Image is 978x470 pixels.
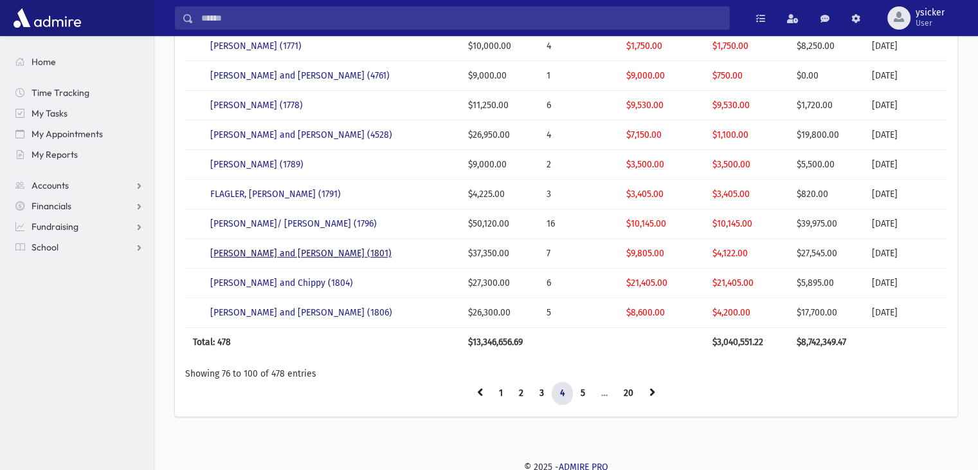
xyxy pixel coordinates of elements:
td: $4,225.00 [460,180,539,209]
th: Total: 478 [185,328,460,357]
td: [DATE] [864,298,947,328]
a: School [5,237,154,258]
a: 4 [552,382,573,405]
td: 4 [538,120,618,150]
a: [PERSON_NAME] and [PERSON_NAME] (4761) [210,70,390,81]
td: $1,750.00 [704,32,789,61]
a: My Reports [5,144,154,165]
td: $39,975.00 [789,209,864,239]
td: $750.00 [704,61,789,91]
td: $4,122.00 [704,239,789,268]
td: $10,000.00 [460,32,539,61]
a: [PERSON_NAME] (1778) [210,100,303,111]
td: $1,100.00 [704,120,789,150]
td: $8,600.00 [618,298,704,328]
td: 4 [538,32,618,61]
td: $27,300.00 [460,268,539,298]
td: 3 [538,180,618,209]
td: $9,000.00 [460,150,539,180]
td: [DATE] [864,91,947,120]
a: [PERSON_NAME] (1771) [210,41,302,52]
td: $3,500.00 [618,150,704,180]
td: $5,895.00 [789,268,864,298]
span: Financials [32,200,71,212]
td: $21,405.00 [618,268,704,298]
td: $9,805.00 [618,239,704,268]
td: $4,200.00 [704,298,789,328]
td: $9,530.00 [704,91,789,120]
th: $3,040,551.22 [704,328,789,357]
span: My Tasks [32,108,68,119]
td: $10,145.00 [618,209,704,239]
td: $26,950.00 [460,120,539,150]
a: 5 [572,382,593,405]
td: $5,500.00 [789,150,864,180]
td: 6 [538,268,618,298]
td: 6 [538,91,618,120]
a: [PERSON_NAME] (1789) [210,159,303,170]
td: $3,500.00 [704,150,789,180]
a: 20 [615,382,642,405]
td: $9,000.00 [618,61,704,91]
span: My Appointments [32,128,103,140]
a: [PERSON_NAME]/ [PERSON_NAME] (1796) [210,218,377,229]
a: [PERSON_NAME] and [PERSON_NAME] (4528) [210,129,392,140]
td: $8,250.00 [789,32,864,61]
span: My Reports [32,149,78,160]
span: School [32,241,59,253]
td: $19,800.00 [789,120,864,150]
span: Accounts [32,180,69,191]
a: 3 [531,382,552,405]
td: 16 [538,209,618,239]
td: $37,350.00 [460,239,539,268]
a: [PERSON_NAME] and Chippy (1804) [210,277,353,288]
td: $9,530.00 [618,91,704,120]
td: [DATE] [864,120,947,150]
td: $1,720.00 [789,91,864,120]
td: $27,545.00 [789,239,864,268]
span: Fundraising [32,221,78,232]
td: [DATE] [864,209,947,239]
a: [PERSON_NAME] and [PERSON_NAME] (1801) [210,248,392,259]
a: FLAGLER, [PERSON_NAME] (1791) [210,189,341,200]
td: $21,405.00 [704,268,789,298]
td: $10,145.00 [704,209,789,239]
td: [DATE] [864,239,947,268]
span: ysicker [916,8,945,18]
span: Time Tracking [32,87,89,99]
a: Fundraising [5,216,154,237]
td: $9,000.00 [460,61,539,91]
td: $3,405.00 [618,180,704,209]
img: AdmirePro [10,5,84,31]
td: $0.00 [789,61,864,91]
th: $8,742,349.47 [789,328,864,357]
td: $1,750.00 [618,32,704,61]
td: [DATE] [864,180,947,209]
span: Home [32,56,56,68]
input: Search [194,6,729,30]
td: [DATE] [864,61,947,91]
td: $17,700.00 [789,298,864,328]
a: Financials [5,196,154,216]
td: $11,250.00 [460,91,539,120]
a: 1 [491,382,511,405]
a: My Tasks [5,103,154,124]
a: [PERSON_NAME] and [PERSON_NAME] (1806) [210,307,392,318]
a: 2 [511,382,532,405]
a: Home [5,52,154,72]
td: $50,120.00 [460,209,539,239]
td: 5 [538,298,618,328]
td: 2 [538,150,618,180]
td: $820.00 [789,180,864,209]
td: [DATE] [864,268,947,298]
a: My Appointments [5,124,154,144]
td: 7 [538,239,618,268]
th: $13,346,656.69 [460,328,539,357]
a: Accounts [5,175,154,196]
td: $7,150.00 [618,120,704,150]
span: User [916,18,945,28]
a: Time Tracking [5,82,154,103]
td: 1 [538,61,618,91]
td: $26,300.00 [460,298,539,328]
td: [DATE] [864,150,947,180]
